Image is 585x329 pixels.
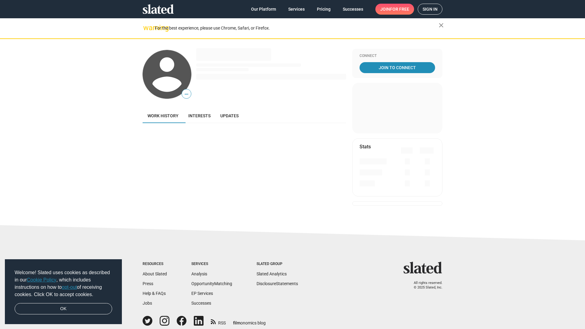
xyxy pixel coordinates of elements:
[211,317,226,326] a: RSS
[233,315,266,326] a: filmonomics blog
[312,4,335,15] a: Pricing
[220,113,239,118] span: Updates
[15,303,112,315] a: dismiss cookie message
[423,4,438,14] span: Sign in
[375,4,414,15] a: Joinfor free
[62,285,77,290] a: opt-out
[191,262,232,267] div: Services
[191,291,213,296] a: EP Services
[283,4,310,15] a: Services
[5,259,122,324] div: cookieconsent
[257,281,298,286] a: DisclosureStatements
[360,62,435,73] a: Join To Connect
[360,54,435,58] div: Connect
[257,262,298,267] div: Slated Group
[407,281,442,290] p: All rights reserved. © 2025 Slated, Inc.
[338,4,368,15] a: Successes
[191,281,232,286] a: OpportunityMatching
[143,291,166,296] a: Help & FAQs
[215,108,243,123] a: Updates
[288,4,305,15] span: Services
[182,90,191,98] span: —
[143,108,183,123] a: Work history
[317,4,331,15] span: Pricing
[246,4,281,15] a: Our Platform
[233,320,240,325] span: film
[15,269,112,298] span: Welcome! Slated uses cookies as described in our , which includes instructions on how to of recei...
[380,4,409,15] span: Join
[143,271,167,276] a: About Slated
[143,262,167,267] div: Resources
[418,4,442,15] a: Sign in
[361,62,434,73] span: Join To Connect
[27,277,56,282] a: Cookie Policy
[183,108,215,123] a: Interests
[155,24,439,32] div: For the best experience, please use Chrome, Safari, or Firefox.
[191,271,207,276] a: Analysis
[143,281,153,286] a: Press
[188,113,211,118] span: Interests
[438,22,445,29] mat-icon: close
[251,4,276,15] span: Our Platform
[257,271,287,276] a: Slated Analytics
[147,113,179,118] span: Work history
[360,143,371,150] mat-card-title: Stats
[390,4,409,15] span: for free
[143,301,152,306] a: Jobs
[191,301,211,306] a: Successes
[343,4,363,15] span: Successes
[143,24,151,31] mat-icon: warning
